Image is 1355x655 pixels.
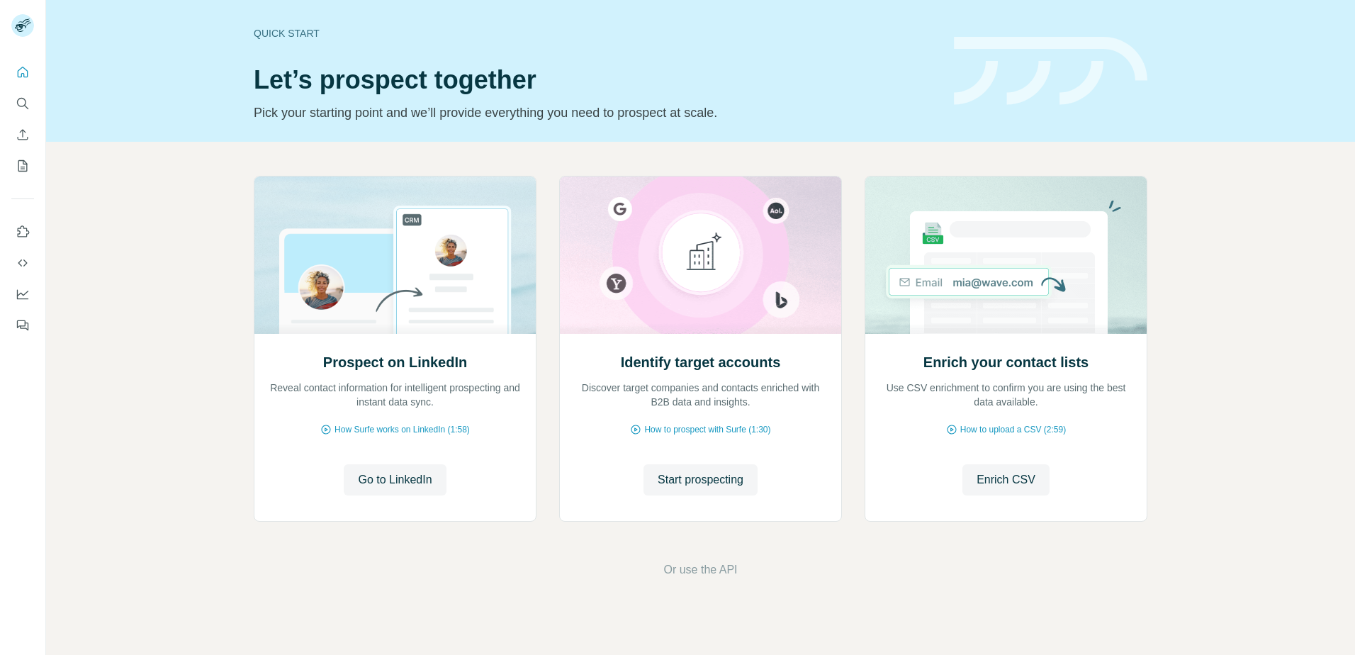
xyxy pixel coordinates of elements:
[960,423,1066,436] span: How to upload a CSV (2:59)
[358,471,432,488] span: Go to LinkedIn
[574,381,827,409] p: Discover target companies and contacts enriched with B2B data and insights.
[11,122,34,147] button: Enrich CSV
[962,464,1050,496] button: Enrich CSV
[11,313,34,338] button: Feedback
[11,153,34,179] button: My lists
[11,91,34,116] button: Search
[621,352,781,372] h2: Identify target accounts
[643,464,758,496] button: Start prospecting
[658,471,743,488] span: Start prospecting
[11,60,34,85] button: Quick start
[11,250,34,276] button: Use Surfe API
[865,177,1147,334] img: Enrich your contact lists
[11,219,34,245] button: Use Surfe on LinkedIn
[334,423,470,436] span: How Surfe works on LinkedIn (1:58)
[344,464,446,496] button: Go to LinkedIn
[954,37,1147,106] img: banner
[923,352,1089,372] h2: Enrich your contact lists
[977,471,1035,488] span: Enrich CSV
[663,561,737,578] button: Or use the API
[254,103,937,123] p: Pick your starting point and we’ll provide everything you need to prospect at scale.
[323,352,467,372] h2: Prospect on LinkedIn
[254,66,937,94] h1: Let’s prospect together
[254,177,536,334] img: Prospect on LinkedIn
[559,177,842,334] img: Identify target accounts
[269,381,522,409] p: Reveal contact information for intelligent prospecting and instant data sync.
[644,423,770,436] span: How to prospect with Surfe (1:30)
[254,26,937,40] div: Quick start
[11,281,34,307] button: Dashboard
[879,381,1132,409] p: Use CSV enrichment to confirm you are using the best data available.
